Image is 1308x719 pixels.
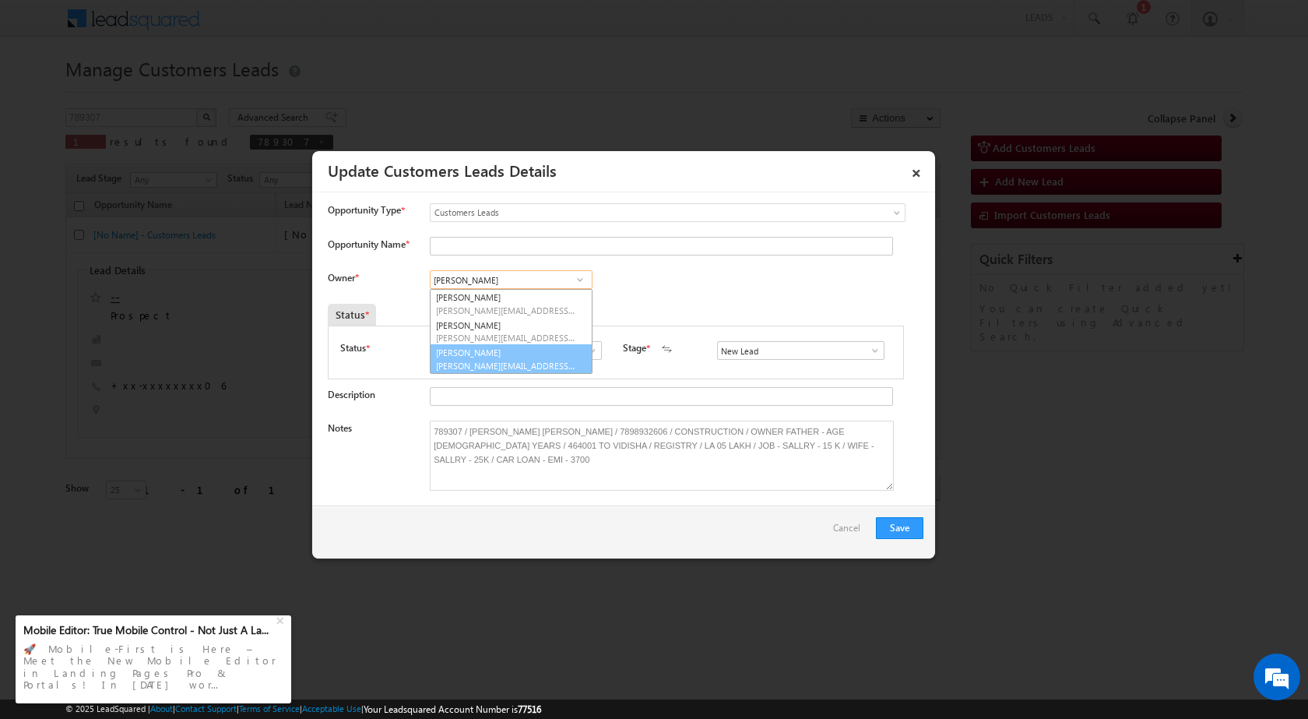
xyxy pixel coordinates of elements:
[340,341,366,355] label: Status
[430,344,592,374] a: [PERSON_NAME]
[903,157,930,184] a: ×
[328,304,376,326] div: Status
[436,305,576,316] span: [PERSON_NAME][EMAIL_ADDRESS][DOMAIN_NAME]
[212,480,283,501] em: Start Chat
[431,290,592,318] a: [PERSON_NAME]
[518,703,541,715] span: 77516
[431,206,842,220] span: Customers Leads
[876,517,923,539] button: Save
[833,517,868,547] a: Cancel
[570,272,589,287] a: Show All Items
[150,703,173,714] a: About
[239,703,300,714] a: Terms of Service
[175,703,237,714] a: Contact Support
[65,702,541,717] span: © 2025 LeadSquared | | | | |
[430,203,905,222] a: Customers Leads
[861,343,881,358] a: Show All Items
[328,389,375,400] label: Description
[328,272,358,284] label: Owner
[436,332,576,344] span: [PERSON_NAME][EMAIL_ADDRESS][DOMAIN_NAME]
[717,341,884,360] input: Type to Search
[578,343,598,358] a: Show All Items
[23,638,283,696] div: 🚀 Mobile-First is Here – Meet the New Mobile Editor in Landing Pages Pro & Portals! In [DATE] wor...
[255,8,293,45] div: Minimize live chat window
[302,703,361,714] a: Acceptable Use
[81,82,262,102] div: Chat with us now
[20,144,284,467] textarea: Type your message and hit 'Enter'
[26,82,65,102] img: d_60004797649_company_0_60004797649
[328,159,557,181] a: Update Customers Leads Details
[431,318,592,346] a: [PERSON_NAME]
[430,270,592,289] input: Type to Search
[328,422,352,434] label: Notes
[23,623,274,637] div: Mobile Editor: True Mobile Control - Not Just A La...
[272,610,291,629] div: +
[623,341,646,355] label: Stage
[364,703,541,715] span: Your Leadsquared Account Number is
[328,203,401,217] span: Opportunity Type
[436,360,576,372] span: [PERSON_NAME][EMAIL_ADDRESS][DOMAIN_NAME]
[328,238,409,250] label: Opportunity Name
